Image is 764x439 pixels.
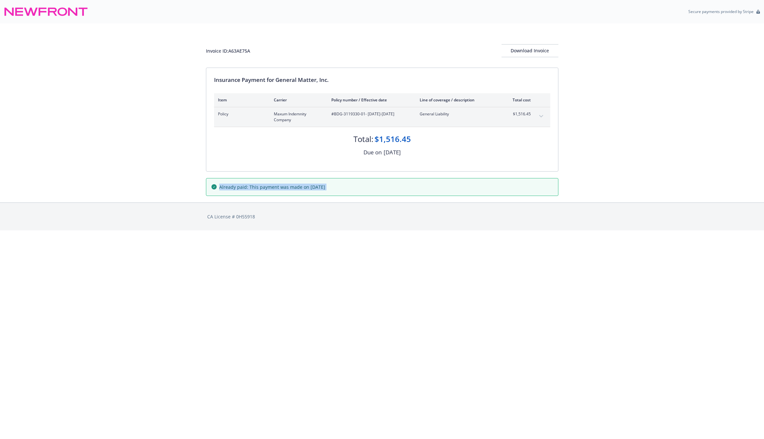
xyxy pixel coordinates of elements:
div: PolicyMaxum Indemnity Company#BDG-3119330-01- [DATE]-[DATE]General Liability$1,516.45expand content [214,107,550,127]
div: Line of coverage / description [420,97,496,103]
div: Total: [353,134,373,145]
span: #BDG-3119330-01 - [DATE]-[DATE] [331,111,409,117]
span: Already paid: This payment was made on [DATE] [219,184,325,190]
div: [DATE] [384,148,401,157]
div: Invoice ID: A63AE75A [206,47,250,54]
div: Download Invoice [502,45,558,57]
div: Carrier [274,97,321,103]
span: General Liability [420,111,496,117]
button: expand content [536,111,546,122]
p: Secure payments provided by Stripe [688,9,754,14]
div: Item [218,97,263,103]
div: Total cost [506,97,531,103]
div: Insurance Payment for General Matter, Inc. [214,76,550,84]
span: Maxum Indemnity Company [274,111,321,123]
div: Policy number / Effective date [331,97,409,103]
span: Policy [218,111,263,117]
div: Due on [363,148,382,157]
button: Download Invoice [502,44,558,57]
span: $1,516.45 [506,111,531,117]
div: CA License # 0H55918 [207,213,557,220]
div: $1,516.45 [375,134,411,145]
